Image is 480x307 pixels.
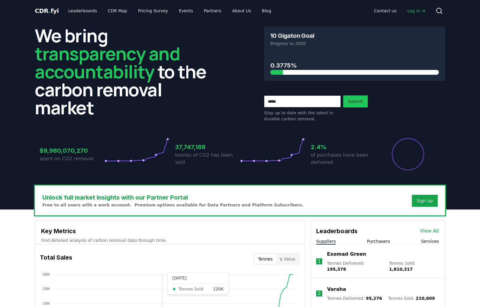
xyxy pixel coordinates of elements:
h3: Key Metrics [41,227,299,236]
a: View All [420,227,439,235]
nav: Main [369,5,431,16]
h2: We bring to the carbon removal market [35,26,216,116]
span: . [49,7,51,14]
span: Log in [407,8,426,14]
p: Tonnes Sold : [388,295,435,301]
a: Events [174,5,198,16]
a: Exomad Green [327,251,366,258]
h3: Total Sales [40,253,72,265]
p: Tonnes Delivered : [327,295,382,301]
p: 2 [318,290,321,297]
button: Tonnes [254,254,276,264]
p: tonnes of CO2 has been sold [175,152,240,166]
p: 1 [318,258,321,265]
span: 195,378 [327,267,346,272]
button: Services [421,238,439,244]
a: Leaderboards [64,5,102,16]
button: Suppliers [316,238,336,244]
nav: Main [64,5,276,16]
button: Sign Up [412,195,438,207]
p: Stay up to date with the latest in durable carbon removal. [264,110,341,122]
p: Tonnes Delivered : [327,260,383,272]
p: Free to all users with a work account. Premium options available for Data Partners and Platform S... [42,202,304,208]
button: Submit [343,95,368,107]
h3: 37,747,188 [175,143,240,152]
a: Partners [199,5,226,16]
a: CDR Map [103,5,132,16]
a: Sign Up [417,198,433,204]
a: About Us [227,5,256,16]
tspan: 29M [42,287,50,291]
p: Find detailed analysis of carbon removal data through time. [41,237,299,243]
h3: $9,980,070,270 [40,146,104,155]
tspan: 19M [42,302,50,306]
a: Varaha [327,286,346,293]
div: Percentage of sales delivered [391,137,425,171]
tspan: 38M [42,272,50,277]
span: CDR fyi [35,7,59,14]
span: 95,276 [366,296,382,301]
a: Contact us [369,5,401,16]
h3: 10 Gigaton Goal [270,33,314,39]
p: Progress to 2050 [270,41,439,47]
p: spent on CO2 removal [40,155,104,162]
a: CDR.fyi [35,7,59,15]
a: Log in [403,5,431,16]
p: Tonnes Sold : [389,260,439,272]
span: transparency and accountability [35,41,180,84]
p: of purchases have been delivered [311,152,376,166]
h3: 2.4% [311,143,376,152]
button: $ Value [276,254,299,264]
span: 210,609 [416,296,435,301]
h3: 0.3775% [270,61,439,70]
h3: Leaderboards [316,227,358,236]
h3: Unlock full market insights with our Partner Portal [42,193,304,202]
a: Pricing Survey [133,5,173,16]
span: 1,810,317 [389,267,413,272]
button: Purchasers [367,238,390,244]
a: Blog [257,5,276,16]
